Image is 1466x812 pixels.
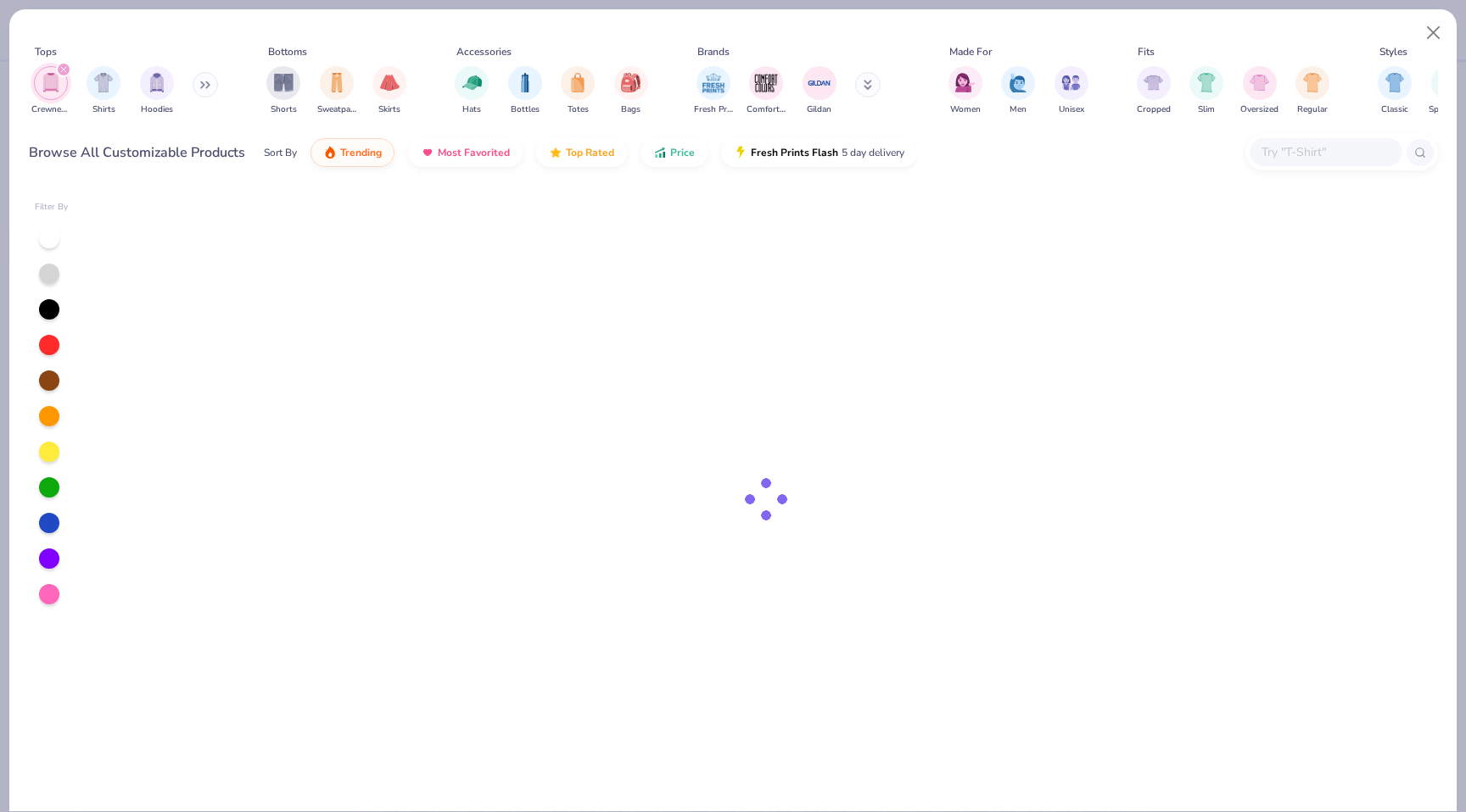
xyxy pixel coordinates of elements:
[456,44,512,59] div: Accessories
[561,66,595,116] button: filter button
[614,66,648,116] div: filter for Bags
[264,145,297,160] div: Sort By
[948,66,982,116] button: filter button
[747,66,786,116] button: filter button
[380,73,400,92] img: Skirts Image
[1137,66,1171,116] button: filter button
[266,66,300,116] button: filter button
[1189,66,1223,116] button: filter button
[1385,73,1405,92] img: Classic Image
[803,66,837,116] div: filter for Gildan
[317,103,356,116] span: Sweatpants
[1240,66,1279,116] button: filter button
[87,66,120,116] button: filter button
[87,66,120,116] div: filter for Shirts
[271,103,297,116] span: Shorts
[35,201,69,214] div: Filter By
[807,103,831,116] span: Gildan
[29,142,245,163] div: Browse All Customizable Products
[1055,66,1088,116] button: filter button
[949,44,992,59] div: Made For
[1250,73,1269,92] img: Oversized Image
[268,44,307,59] div: Bottoms
[1418,17,1450,49] button: Close
[1189,66,1223,116] div: filter for Slim
[455,66,489,116] div: filter for Hats
[92,103,115,116] span: Shirts
[438,146,510,159] span: Most Favorited
[803,66,837,116] button: filter button
[1303,73,1323,92] img: Regular Image
[955,73,975,92] img: Women Image
[372,66,406,116] div: filter for Skirts
[31,66,70,116] button: filter button
[1260,142,1390,162] input: Try "T-Shirt"
[1009,73,1027,92] img: Men Image
[734,146,747,159] img: flash.gif
[31,66,70,116] div: filter for Crewnecks
[323,146,337,159] img: trending.gif
[694,66,733,116] button: filter button
[751,146,838,159] span: Fresh Prints Flash
[536,138,627,167] button: Top Rated
[140,66,174,116] div: filter for Hoodies
[641,138,708,167] button: Price
[462,73,482,92] img: Hats Image
[747,66,786,116] div: filter for Comfort Colors
[408,138,523,167] button: Most Favorited
[94,73,114,92] img: Shirts Image
[747,103,786,116] span: Comfort Colors
[1055,66,1088,116] div: filter for Unisex
[421,146,434,159] img: most_fav.gif
[31,103,70,116] span: Crewnecks
[455,66,489,116] button: filter button
[1061,73,1081,92] img: Unisex Image
[1295,66,1329,116] div: filter for Regular
[721,138,917,167] button: Fresh Prints Flash5 day delivery
[42,73,60,92] img: Crewnecks Image
[621,73,640,92] img: Bags Image
[141,103,173,116] span: Hoodies
[568,73,587,92] img: Totes Image
[842,143,904,163] span: 5 day delivery
[1001,66,1035,116] div: filter for Men
[1378,66,1412,116] div: filter for Classic
[1379,44,1407,59] div: Styles
[1137,103,1171,116] span: Cropped
[566,146,614,159] span: Top Rated
[378,103,400,116] span: Skirts
[317,66,356,116] button: filter button
[694,66,733,116] div: filter for Fresh Prints
[950,103,981,116] span: Women
[568,103,589,116] span: Totes
[266,66,300,116] div: filter for Shorts
[317,66,356,116] div: filter for Sweatpants
[753,70,779,96] img: Comfort Colors Image
[508,66,542,116] div: filter for Bottles
[1240,103,1279,116] span: Oversized
[327,73,346,92] img: Sweatpants Image
[340,146,382,159] span: Trending
[511,103,540,116] span: Bottles
[1381,103,1408,116] span: Classic
[1295,66,1329,116] button: filter button
[670,146,695,159] span: Price
[1010,103,1027,116] span: Men
[561,66,595,116] div: filter for Totes
[462,103,481,116] span: Hats
[621,103,641,116] span: Bags
[697,44,730,59] div: Brands
[1138,44,1155,59] div: Fits
[694,103,733,116] span: Fresh Prints
[549,146,562,159] img: TopRated.gif
[508,66,542,116] button: filter button
[614,66,648,116] button: filter button
[311,138,394,167] button: Trending
[148,73,166,92] img: Hoodies Image
[1197,73,1216,92] img: Slim Image
[1144,73,1163,92] img: Cropped Image
[807,70,832,96] img: Gildan Image
[372,66,406,116] button: filter button
[1297,103,1328,116] span: Regular
[516,73,534,92] img: Bottles Image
